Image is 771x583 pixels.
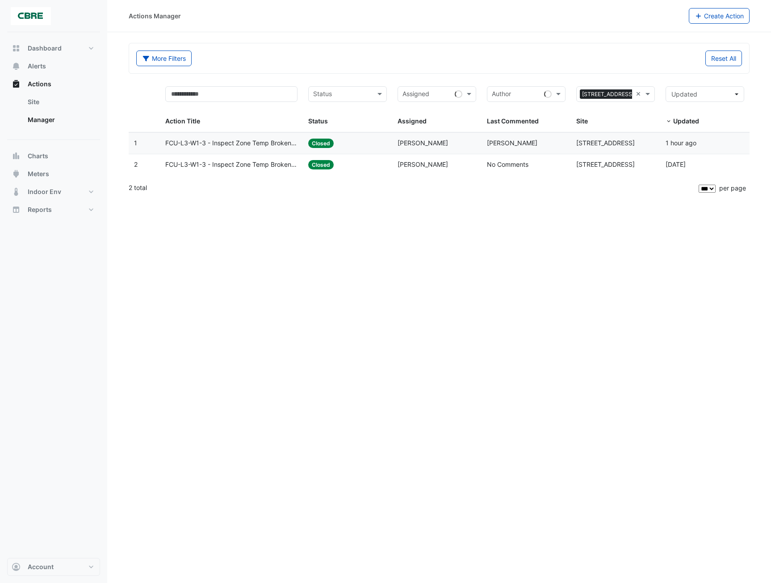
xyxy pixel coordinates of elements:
span: Closed [308,160,334,169]
span: 2024-09-02T10:56:01.105 [666,161,686,168]
button: Charts [7,147,100,165]
span: [STREET_ADDRESS] [576,139,635,147]
span: Updated [673,117,699,125]
a: Manager [21,111,100,129]
button: More Filters [136,51,192,66]
app-icon: Alerts [12,62,21,71]
app-icon: Charts [12,152,21,161]
span: Updated [671,90,697,98]
span: Charts [28,152,48,161]
button: Meters [7,165,100,183]
span: Closed [308,139,334,148]
app-icon: Reports [12,205,21,214]
span: 2 [134,161,138,168]
span: Site [576,117,588,125]
span: Alerts [28,62,46,71]
div: Actions Manager [129,11,181,21]
span: [PERSON_NAME] [398,161,448,168]
span: Assigned [398,117,427,125]
app-icon: Meters [12,169,21,178]
span: Reports [28,205,52,214]
span: Dashboard [28,44,62,53]
span: Account [28,562,54,571]
span: FCU-L3-W1-3 - Inspect Zone Temp Broken Sensor [165,138,298,148]
span: Indoor Env [28,187,61,196]
app-icon: Dashboard [12,44,21,53]
button: Indoor Env [7,183,100,201]
button: Create Action [689,8,750,24]
a: Site [21,93,100,111]
span: Status [308,117,328,125]
button: Account [7,558,100,576]
span: [PERSON_NAME] [487,139,537,147]
app-icon: Indoor Env [12,187,21,196]
span: [STREET_ADDRESS] [576,161,635,168]
div: Actions [7,93,100,132]
span: No Comments [487,161,528,168]
span: 1 [134,139,137,147]
span: Action Title [165,117,200,125]
span: [PERSON_NAME] [398,139,448,147]
span: per page [719,184,746,192]
span: [STREET_ADDRESS] [580,89,636,99]
button: Reset All [705,51,742,66]
button: Reports [7,201,100,219]
span: Meters [28,169,49,178]
span: FCU-L3-W1-3 - Inspect Zone Temp Broken Sensor [165,160,298,170]
span: 2025-09-12T10:33:11.041 [666,139,696,147]
button: Alerts [7,57,100,75]
button: Dashboard [7,39,100,57]
img: Company Logo [11,7,51,25]
span: Clear [636,89,643,99]
button: Updated [666,86,744,102]
button: Actions [7,75,100,93]
span: Last Commented [487,117,539,125]
span: Actions [28,80,51,89]
app-icon: Actions [12,80,21,89]
div: 2 total [129,177,697,199]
